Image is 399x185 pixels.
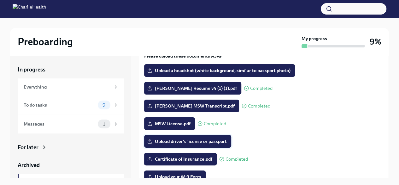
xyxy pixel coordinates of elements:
span: Completed [248,104,270,108]
h3: 9% [370,36,381,47]
label: Upload driver's license or passport [144,135,231,148]
span: [PERSON_NAME] Resume v4 (1) (1).pdf [149,85,237,91]
label: Upload a headshot (white background, similar to passport photo) [144,64,295,77]
a: In progress [18,66,124,73]
label: Upload your W-9 Form [144,170,206,183]
div: Everything [24,83,110,90]
label: [PERSON_NAME] Resume v4 (1) (1).pdf [144,82,241,95]
span: Upload a headshot (white background, similar to passport photo) [149,67,290,74]
span: 9 [99,103,109,108]
div: To do tasks [24,102,95,108]
a: Messages1 [18,114,124,133]
span: Certificate of Insurance.pdf [149,156,212,162]
a: To do tasks9 [18,96,124,114]
label: MSW License.pdf [144,117,195,130]
span: Completed [226,157,248,162]
span: Upload driver's license or passport [149,138,227,145]
h2: Preboarding [18,35,73,48]
span: Upload your W-9 Form [149,174,201,180]
span: Completed [204,121,226,126]
img: CharlieHealth [13,4,46,14]
div: For later [18,144,38,151]
span: [PERSON_NAME] MSW Transcript.pdf [149,103,235,109]
a: Archived [18,161,124,169]
a: Everything [18,78,124,96]
span: 1 [99,122,109,126]
div: Messages [24,120,95,127]
label: [PERSON_NAME] MSW Transcript.pdf [144,100,239,112]
span: Completed [250,86,273,91]
strong: My progress [302,35,327,42]
strong: Please upload these documents ASAP [144,53,223,59]
label: Certificate of Insurance.pdf [144,153,217,165]
span: MSW License.pdf [149,120,191,127]
a: For later [18,144,124,151]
